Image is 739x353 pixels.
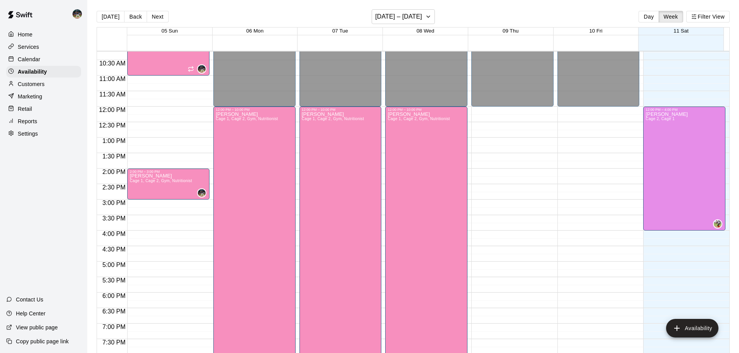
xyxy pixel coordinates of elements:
div: 12:00 PM – 4:00 PM: Available [643,107,725,231]
img: Nolan Gilbert [198,189,206,197]
p: Contact Us [16,296,43,303]
span: 6:30 PM [100,308,128,315]
button: 07 Tue [332,28,348,34]
p: Calendar [18,55,40,63]
p: Services [18,43,39,51]
div: Nolan Gilbert [197,64,206,74]
button: [DATE] [97,11,125,22]
a: Availability [6,66,81,77]
div: Casey Peck [713,219,722,229]
div: 12:00 PM – 4:00 PM [646,108,723,112]
p: Reports [18,117,37,125]
span: 6:00 PM [100,293,128,299]
h6: [DATE] – [DATE] [375,11,422,22]
a: Customers [6,78,81,90]
span: Cage 1, Cage 2, Gym, Nutritionist [130,179,192,183]
p: Settings [18,130,38,138]
button: 08 Wed [417,28,434,34]
span: Cage 1, Cage 2, Gym, Nutritionist [388,117,450,121]
span: 12:30 PM [97,122,127,129]
button: 05 Sun [161,28,178,34]
button: Next [147,11,168,22]
button: 09 Thu [503,28,519,34]
button: 06 Mon [246,28,263,34]
button: Filter View [686,11,730,22]
a: Marketing [6,91,81,102]
span: 4:30 PM [100,246,128,253]
img: Nolan Gilbert [73,9,82,19]
span: 11:00 AM [97,76,128,82]
button: Week [659,11,683,22]
span: 12:00 PM [97,107,127,113]
span: Cage 1, Cage 2, Gym, Nutritionist [216,117,278,121]
p: Help Center [16,310,45,317]
span: 3:30 PM [100,215,128,222]
span: 5:00 PM [100,262,128,268]
div: 12:00 PM – 10:00 PM [302,108,379,112]
p: Copy public page link [16,338,69,345]
p: Customers [18,80,45,88]
span: 1:00 PM [100,138,128,144]
div: 12:00 PM – 10:00 PM [388,108,465,112]
span: 3:00 PM [100,200,128,206]
span: Cage 1, Cage 2, Gym, Nutritionist [302,117,364,121]
span: 7:00 PM [100,324,128,330]
span: Cage 2, Cage 1 [646,117,675,121]
div: Nolan Gilbert [71,6,87,22]
span: 11:30 AM [97,91,128,98]
span: 2:00 PM [100,169,128,175]
a: Home [6,29,81,40]
p: View public page [16,324,58,331]
a: Retail [6,103,81,115]
button: 10 Fri [589,28,602,34]
a: Calendar [6,53,81,65]
span: 1:30 PM [100,153,128,160]
span: 4:00 PM [100,231,128,237]
img: Nolan Gilbert [198,65,206,73]
p: Availability [18,68,47,76]
a: Services [6,41,81,53]
div: 2:00 PM – 3:00 PM [130,170,207,174]
button: add [666,319,718,338]
button: Day [639,11,659,22]
div: 12:00 PM – 10:00 PM [216,108,293,112]
p: Home [18,31,33,38]
span: 10:30 AM [97,60,128,67]
span: 2:30 PM [100,184,128,191]
p: Marketing [18,93,42,100]
button: [DATE] – [DATE] [372,9,435,24]
a: Settings [6,128,81,139]
button: Back [124,11,147,22]
a: Reports [6,115,81,127]
p: Retail [18,105,32,113]
img: Casey Peck [714,220,722,228]
button: 11 Sat [673,28,689,34]
div: 2:00 PM – 3:00 PM: Available [127,169,209,200]
span: 7:30 PM [100,339,128,346]
div: Nolan Gilbert [197,188,206,198]
span: 5:30 PM [100,277,128,284]
span: Recurring availability [188,66,194,72]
